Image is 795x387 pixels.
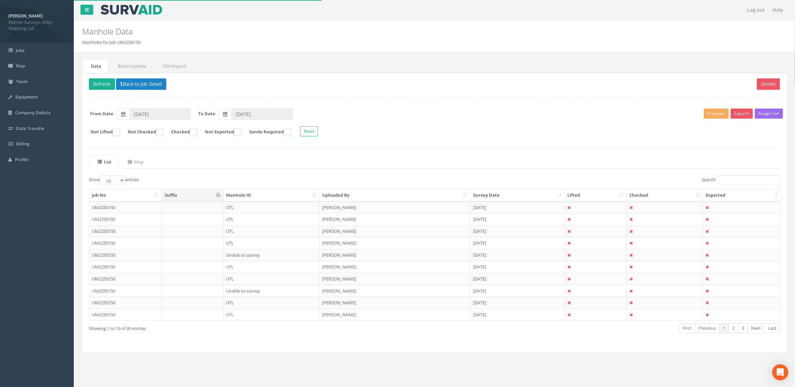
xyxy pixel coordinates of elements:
[223,189,320,201] th: Manhole ID: activate to sort column ascending
[223,273,320,285] td: UTL
[470,285,565,297] td: [DATE]
[242,129,291,136] label: Sonde Required
[89,323,371,332] div: Showing 1 to 10 of 30 entries
[84,129,120,136] label: Not Lifted
[8,11,65,31] a: [PERSON_NAME] Warner Surveys Utility Mapping Ltd
[89,155,118,169] a: List
[757,78,780,90] button: Delete
[16,125,45,131] span: Data Transfer
[470,225,565,237] td: [DATE]
[627,189,703,201] th: Checked: activate to sort column ascending
[223,309,320,321] td: UTL
[704,109,729,119] button: Preview
[719,323,729,333] a: 1
[747,323,764,333] a: Next
[89,201,162,213] td: UM2250150
[154,59,193,73] a: CSV Import
[223,213,320,225] td: UTL
[755,109,783,119] button: Assign To
[164,129,197,136] label: Checked
[89,175,139,185] label: Show entries
[89,249,162,261] td: UM2250150
[198,111,216,117] label: To Date
[695,323,720,333] a: Previous
[470,189,565,201] th: Survey Date: activate to sort column ascending
[470,297,565,309] td: [DATE]
[231,109,293,120] input: To Date
[320,249,470,261] td: [PERSON_NAME]
[119,155,151,169] a: Map
[719,175,780,185] input: Search:
[98,159,111,165] uib-tab-heading: List
[320,297,470,309] td: [PERSON_NAME]
[470,237,565,249] td: [DATE]
[470,201,565,213] td: [DATE]
[8,19,65,31] span: Warner Surveys Utility Mapping Ltd
[764,323,780,333] a: Last
[320,225,470,237] td: [PERSON_NAME]
[320,273,470,285] td: [PERSON_NAME]
[89,309,162,321] td: UM2250150
[89,273,162,285] td: UM2250150
[128,159,144,165] uib-tab-heading: Map
[82,39,140,46] li: Manholes for Job UM2250150
[15,110,51,116] span: Company Details
[731,109,753,119] button: Export
[470,213,565,225] td: [DATE]
[470,261,565,273] td: [DATE]
[89,297,162,309] td: UM2250150
[89,237,162,249] td: UM2250150
[100,175,125,185] select: Showentries
[470,309,565,321] td: [DATE]
[772,364,788,380] div: Open Intercom Messenger
[89,285,162,297] td: UM2250150
[738,323,748,333] a: 3
[82,59,108,73] a: Data
[320,237,470,249] td: [PERSON_NAME]
[703,189,781,201] th: Exported: activate to sort column ascending
[320,285,470,297] td: [PERSON_NAME]
[121,129,163,136] label: Not Checked
[16,63,25,69] span: Map
[300,126,318,136] button: Reset
[470,273,565,285] td: [DATE]
[109,59,153,73] a: Batch Update
[679,323,695,333] a: First
[116,78,166,90] button: Back to Job Detail
[15,94,38,100] span: Equipment
[16,141,30,147] span: Billing
[16,78,27,84] span: Team
[320,213,470,225] td: [PERSON_NAME]
[320,201,470,213] td: [PERSON_NAME]
[129,109,191,120] input: From Date
[162,189,224,201] th: Suffix: activate to sort column descending
[565,189,627,201] th: Lifted: activate to sort column ascending
[702,175,780,185] label: Search:
[320,309,470,321] td: [PERSON_NAME]
[320,189,470,201] th: Uploaded By: activate to sort column ascending
[89,78,115,90] button: Refresh
[89,189,162,201] th: Job No: activate to sort column ascending
[82,27,668,36] h2: Manhole Data
[729,323,738,333] a: 2
[320,261,470,273] td: [PERSON_NAME]
[15,156,29,163] span: Profile
[89,213,162,225] td: UM2250150
[223,285,320,297] td: Unable to survey
[91,111,114,117] label: From Date
[470,249,565,261] td: [DATE]
[223,237,320,249] td: UTL
[223,201,320,213] td: UTL
[223,261,320,273] td: UTL
[198,129,241,136] label: Not Exported
[89,225,162,237] td: UM2250150
[8,13,43,19] strong: [PERSON_NAME]
[223,249,320,261] td: Unable to survey
[89,261,162,273] td: UM2250150
[223,297,320,309] td: UTL
[223,225,320,237] td: UTL
[16,47,24,53] span: Jobs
